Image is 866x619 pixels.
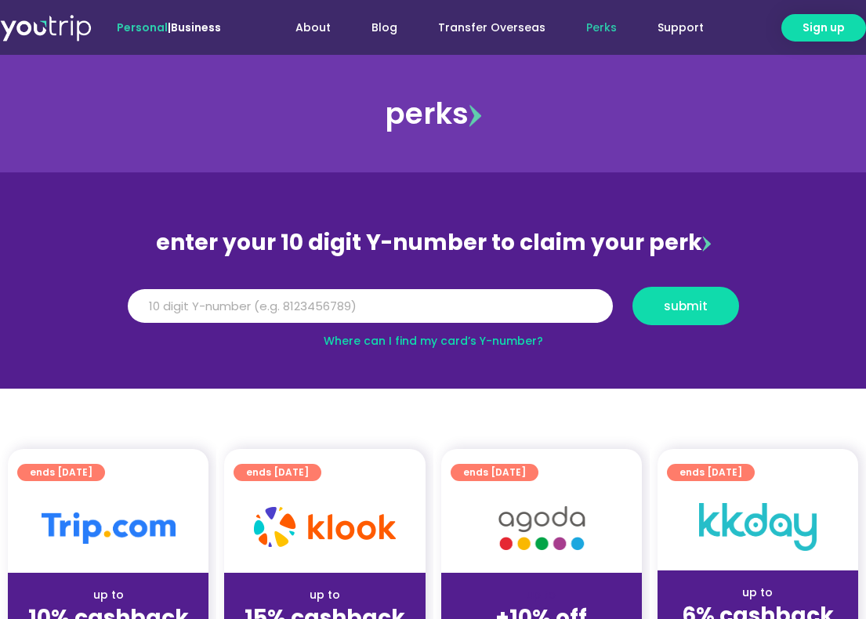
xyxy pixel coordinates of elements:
[664,300,708,312] span: submit
[670,585,846,601] div: up to
[275,13,351,42] a: About
[667,464,755,481] a: ends [DATE]
[351,13,418,42] a: Blog
[120,223,747,263] div: enter your 10 digit Y-number to claim your perk
[566,13,637,42] a: Perks
[451,464,538,481] a: ends [DATE]
[781,14,866,42] a: Sign up
[117,20,168,35] span: Personal
[20,587,196,603] div: up to
[637,13,724,42] a: Support
[679,464,742,481] span: ends [DATE]
[418,13,566,42] a: Transfer Overseas
[527,587,556,603] span: up to
[463,464,526,481] span: ends [DATE]
[171,20,221,35] a: Business
[324,333,543,349] a: Where can I find my card’s Y-number?
[17,464,105,481] a: ends [DATE]
[234,464,321,481] a: ends [DATE]
[246,464,309,481] span: ends [DATE]
[632,287,739,325] button: submit
[128,287,739,337] form: Y Number
[117,20,221,35] span: |
[128,289,613,324] input: 10 digit Y-number (e.g. 8123456789)
[803,20,845,36] span: Sign up
[259,13,724,42] nav: Menu
[30,464,92,481] span: ends [DATE]
[237,587,412,603] div: up to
